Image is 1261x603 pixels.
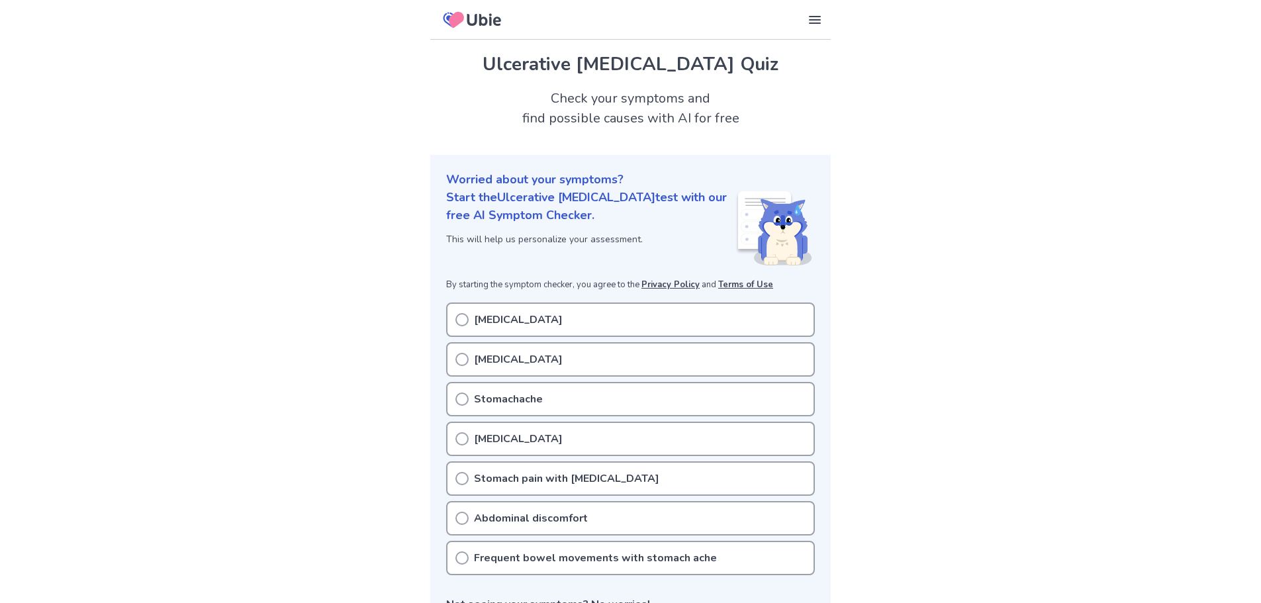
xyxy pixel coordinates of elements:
[446,279,815,292] p: By starting the symptom checker, you agree to the and
[474,312,563,328] p: [MEDICAL_DATA]
[474,391,543,407] p: Stomachache
[474,550,717,566] p: Frequent bowel movements with stomach ache
[474,431,563,447] p: [MEDICAL_DATA]
[446,171,815,189] p: Worried about your symptoms?
[718,279,773,291] a: Terms of Use
[735,191,812,265] img: Shiba
[430,89,831,128] h2: Check your symptoms and find possible causes with AI for free
[446,50,815,78] h1: Ulcerative [MEDICAL_DATA] Quiz
[446,232,735,246] p: This will help us personalize your assessment.
[446,189,735,224] p: Start the Ulcerative [MEDICAL_DATA] test with our free AI Symptom Checker.
[474,510,588,526] p: Abdominal discomfort
[474,471,659,487] p: Stomach pain with [MEDICAL_DATA]
[641,279,700,291] a: Privacy Policy
[474,351,563,367] p: [MEDICAL_DATA]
